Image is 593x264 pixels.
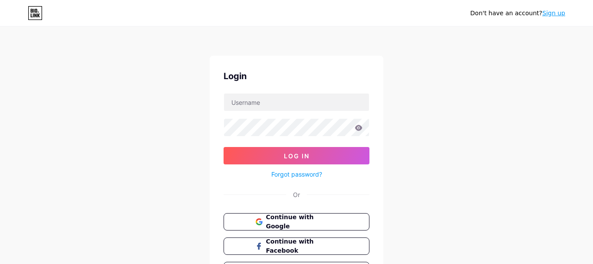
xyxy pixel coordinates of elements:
[224,94,369,111] input: Username
[470,9,565,18] div: Don't have an account?
[224,147,369,164] button: Log In
[224,213,369,231] button: Continue with Google
[271,170,322,179] a: Forgot password?
[266,237,338,255] span: Continue with Facebook
[542,10,565,17] a: Sign up
[293,190,300,199] div: Or
[266,213,338,231] span: Continue with Google
[224,237,369,255] button: Continue with Facebook
[224,70,369,83] div: Login
[284,152,310,160] span: Log In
